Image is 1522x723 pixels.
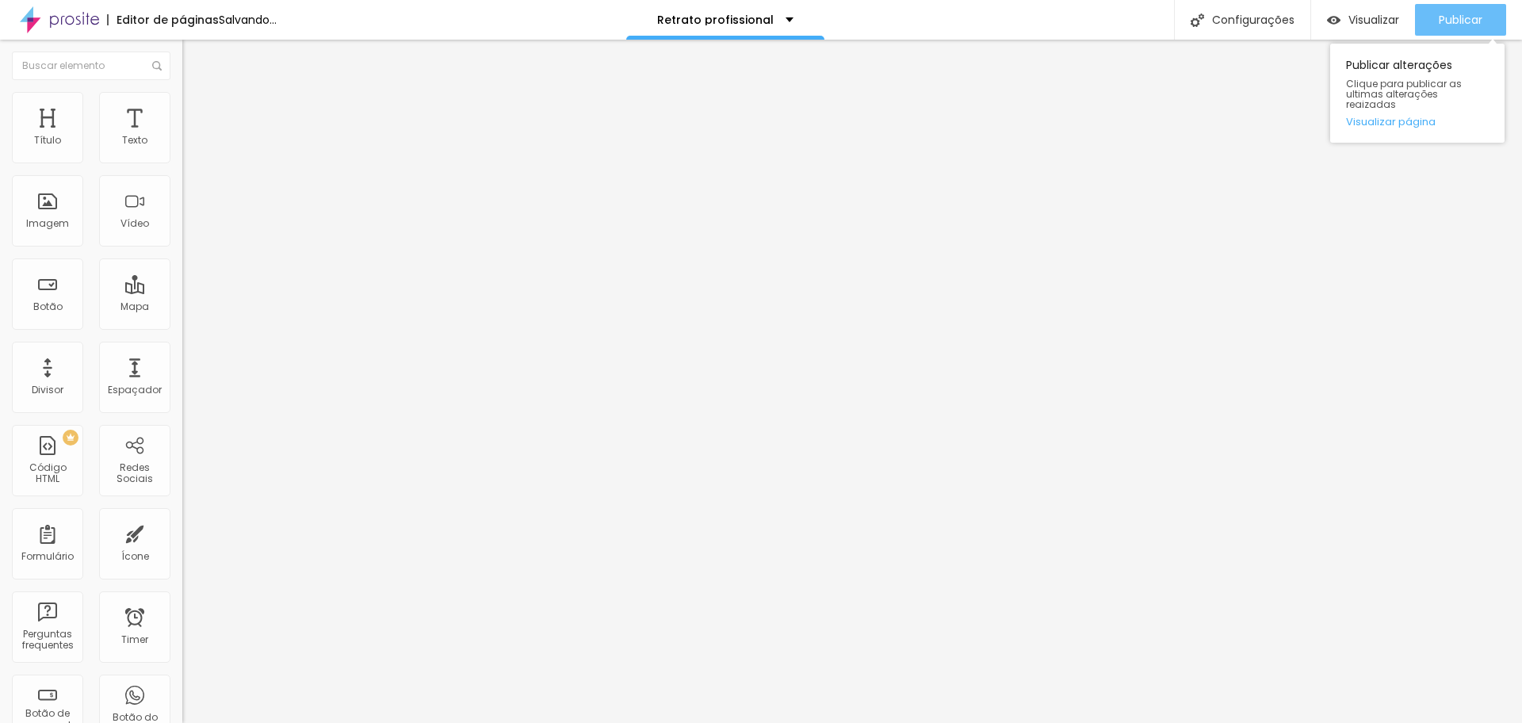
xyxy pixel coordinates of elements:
a: Visualizar página [1346,117,1489,127]
div: Imagem [26,218,69,229]
span: Visualizar [1348,13,1399,26]
div: Perguntas frequentes [16,629,78,652]
div: Redes Sociais [103,462,166,485]
div: Timer [121,634,148,645]
div: Mapa [120,301,149,312]
div: Divisor [32,384,63,396]
div: Vídeo [120,218,149,229]
img: Icone [1191,13,1204,27]
div: Salvando... [219,14,277,25]
div: Botão [33,301,63,312]
button: Publicar [1415,4,1506,36]
p: Retrato profissional [657,14,774,25]
div: Editor de páginas [107,14,219,25]
div: Texto [122,135,147,146]
div: Título [34,135,61,146]
img: view-1.svg [1327,13,1340,27]
button: Visualizar [1311,4,1415,36]
span: Publicar [1439,13,1482,26]
input: Buscar elemento [12,52,170,80]
img: Icone [152,61,162,71]
div: Publicar alterações [1330,44,1505,143]
div: Código HTML [16,462,78,485]
span: Clique para publicar as ultimas alterações reaizadas [1346,78,1489,110]
div: Ícone [121,551,149,562]
div: Formulário [21,551,74,562]
iframe: Editor [182,40,1522,723]
div: Espaçador [108,384,162,396]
